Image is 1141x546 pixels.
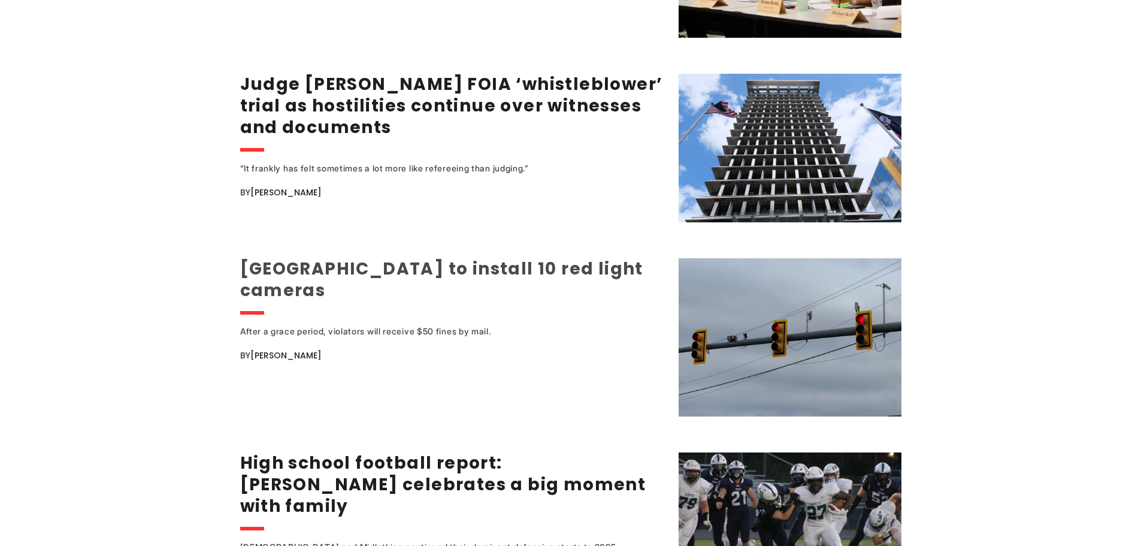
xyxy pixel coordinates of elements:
[240,348,664,363] div: By
[250,186,322,198] a: [PERSON_NAME]
[240,161,629,176] div: “It frankly has felt sometimes a lot more like refereeing than judging.”
[240,451,646,518] a: High school football report: [PERSON_NAME] celebrates a big moment with family
[679,258,901,417] img: Richmond to install 10 red light cameras
[679,74,901,222] img: Judge postpones FOIA ‘whistleblower’ trial as hostilities continue over witnesses and documents
[240,185,664,200] div: By
[250,349,322,361] a: [PERSON_NAME]
[240,324,629,339] div: After a grace period, violators will receive $50 fines by mail.
[240,257,643,302] a: [GEOGRAPHIC_DATA] to install 10 red light cameras
[240,73,663,139] a: Judge [PERSON_NAME] FOIA ‘whistleblower’ trial as hostilities continue over witnesses and documents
